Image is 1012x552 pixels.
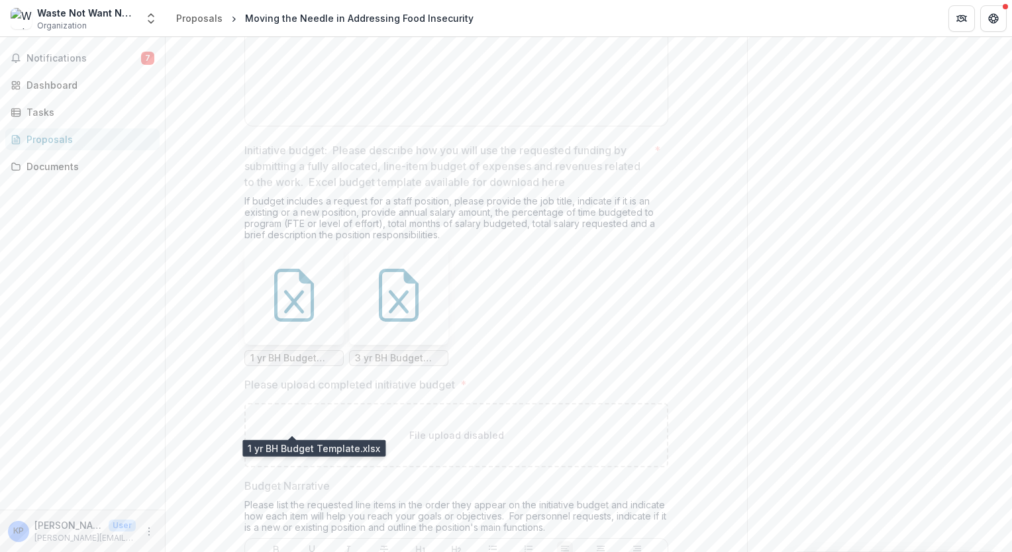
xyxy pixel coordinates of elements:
a: Dashboard [5,74,160,96]
a: Documents [5,156,160,177]
span: 3 yr BH Budget Template.xlsx [355,353,442,364]
div: 1 yr BH Budget Template.xlsx [244,246,344,366]
div: 3 yr BH Budget Template.xlsx [349,246,448,366]
a: Proposals [5,128,160,150]
p: User [109,520,136,531]
span: 7 [141,52,154,65]
div: Kathleen N. Spears, PhD [13,527,24,535]
p: [PERSON_NAME][EMAIL_ADDRESS][DOMAIN_NAME] [34,532,136,544]
div: If budget includes a request for a staff position, please provide the job title, indicate if it i... [244,195,668,246]
span: 1 yr BH Budget Template.xlsx [250,353,338,364]
button: Get Help [980,5,1007,32]
span: Organization [37,20,87,32]
a: Tasks [5,101,160,123]
div: Tasks [26,105,149,119]
button: Partners [948,5,975,32]
div: Please list the requested line items in the order they appear on the initiative budget and indica... [244,499,668,538]
img: Waste Not Want Not Inc [11,8,32,29]
button: Open entity switcher [142,5,160,32]
nav: breadcrumb [171,9,479,28]
div: Proposals [26,132,149,146]
p: Initiative budget: Please describe how you will use the requested funding by submitting a fully a... [244,142,649,190]
div: Documents [26,160,149,173]
button: More [141,524,157,539]
div: Moving the Needle in Addressing Food Insecurity [245,11,474,25]
div: Proposals [176,11,223,25]
p: Please upload completed initiative budget [244,377,455,392]
button: Notifications7 [5,48,160,69]
p: File upload disabled [409,428,504,442]
div: Dashboard [26,78,149,92]
span: Notifications [26,53,141,64]
div: Waste Not Want Not Inc [37,6,136,20]
p: Budget Narrative [244,478,330,494]
p: [PERSON_NAME], PhD [34,518,103,532]
a: Proposals [171,9,228,28]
